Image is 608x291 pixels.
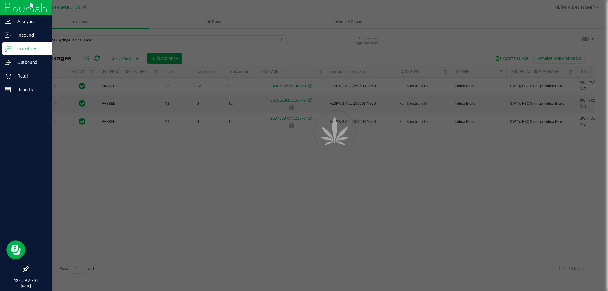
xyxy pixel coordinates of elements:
[5,32,11,38] inline-svg: Inbound
[11,31,49,39] p: Inbound
[11,45,49,53] p: Inventory
[11,86,49,93] p: Reports
[5,18,11,25] inline-svg: Analytics
[3,278,49,283] p: 12:09 PM EDT
[11,18,49,25] p: Analytics
[3,283,49,288] p: [DATE]
[11,59,49,66] p: Outbound
[5,59,11,66] inline-svg: Outbound
[5,73,11,79] inline-svg: Retail
[6,240,25,259] iframe: Resource center
[11,72,49,80] p: Retail
[5,86,11,93] inline-svg: Reports
[5,46,11,52] inline-svg: Inventory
